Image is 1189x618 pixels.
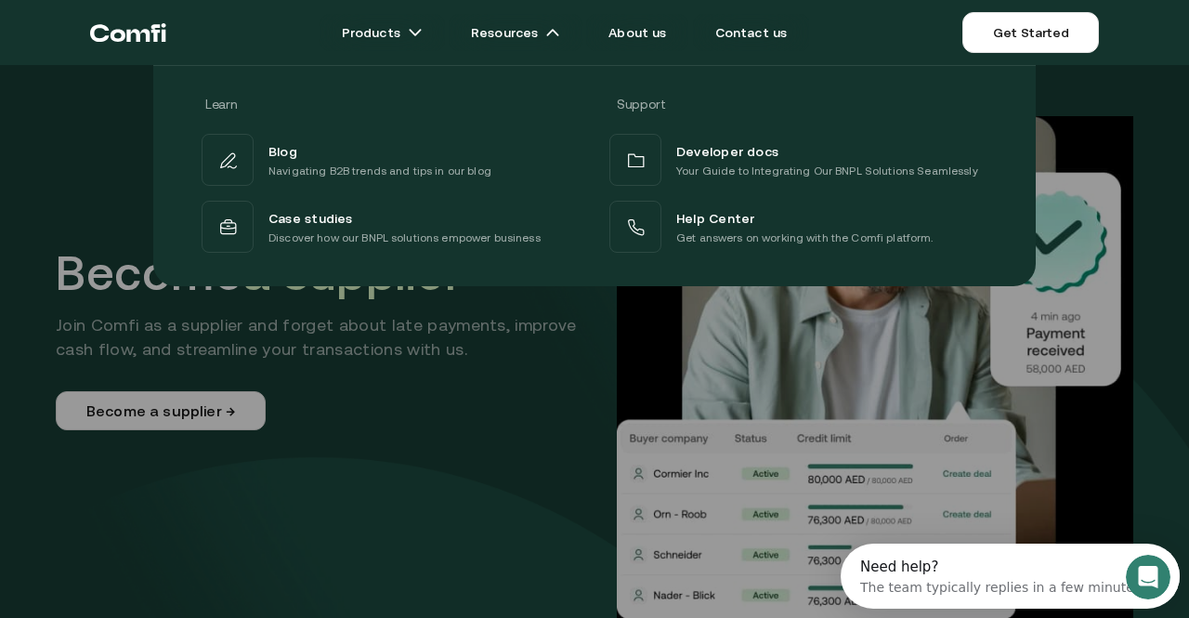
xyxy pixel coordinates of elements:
[676,229,934,247] p: Get answers on working with the Comfi platform.
[320,14,445,51] a: Productsarrow icons
[7,7,359,59] div: Open Intercom Messenger
[449,14,582,51] a: Resourcesarrow icons
[20,16,305,31] div: Need help?
[90,5,166,60] a: Return to the top of the Comfi home page
[268,162,491,180] p: Navigating B2B trends and tips in our blog
[268,229,541,247] p: Discover how our BNPL solutions empower business
[606,197,991,256] a: Help CenterGet answers on working with the Comfi platform.
[20,31,305,50] div: The team typically replies in a few minutes.
[1126,555,1170,599] iframe: Intercom live chat
[198,130,583,190] a: BlogNavigating B2B trends and tips in our blog
[676,139,778,162] span: Developer docs
[841,544,1180,609] iframe: Intercom live chat discovery launcher
[198,197,583,256] a: Case studiesDiscover how our BNPL solutions empower business
[962,12,1099,53] a: Get Started
[606,130,991,190] a: Developer docsYour Guide to Integrating Our BNPL Solutions Seamlessly
[205,97,237,112] span: Learn
[676,206,754,229] span: Help Center
[408,25,423,40] img: arrow icons
[268,206,353,229] span: Case studies
[268,139,297,162] span: Blog
[617,97,666,112] span: Support
[693,14,810,51] a: Contact us
[586,14,688,51] a: About us
[676,162,978,180] p: Your Guide to Integrating Our BNPL Solutions Seamlessly
[545,25,560,40] img: arrow icons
